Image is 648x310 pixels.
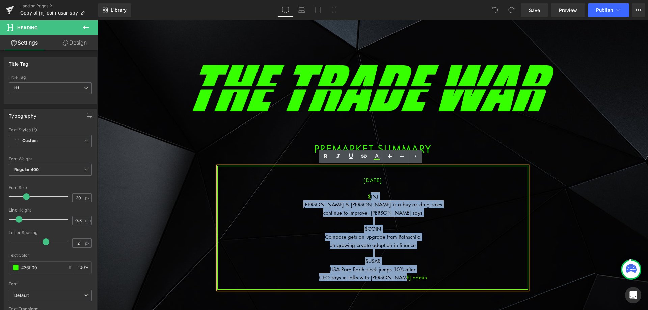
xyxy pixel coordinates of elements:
[294,3,310,17] a: Laptop
[9,230,92,235] div: Letter Spacing
[120,221,430,229] div: on growing crypto adoption in finance
[559,7,577,14] span: Preview
[75,262,91,274] div: %
[20,10,78,16] span: Copy of jnj-coin-usar-spy
[120,204,430,213] div: $COIN
[14,293,29,299] i: Default
[266,157,285,163] span: [DATE]
[120,237,430,245] div: $USAR
[20,3,98,9] a: Landing Pages
[505,3,518,17] button: Redo
[9,57,29,67] div: Title Tag
[21,264,64,271] input: Color
[551,3,585,17] a: Preview
[120,253,430,261] div: CEO says in talks with [PERSON_NAME] admin
[85,196,91,200] span: px
[632,3,645,17] button: More
[14,85,19,90] b: H1
[120,188,430,196] div: continue to improve, [PERSON_NAME] says
[277,3,294,17] a: Desktop
[85,218,91,223] span: em
[9,208,92,213] div: Line Height
[17,25,38,30] span: Heading
[120,213,430,221] div: Coinbase gets an upgrade from Rothschild
[14,167,39,172] b: Regular 400
[78,125,473,133] h1: PREMARKET SUMMARY
[9,282,92,286] div: Font
[120,180,430,188] div: [PERSON_NAME] & [PERSON_NAME] is a buy as drug sales
[111,7,127,13] span: Library
[9,185,92,190] div: Font Size
[625,287,641,303] div: Open Intercom Messenger
[120,172,430,180] div: $JNJ
[22,138,38,144] b: Custom
[120,245,430,253] div: USA Rare Earth stock jumps 10% after
[9,127,92,132] div: Text Styles
[488,3,502,17] button: Undo
[98,3,131,17] a: New Library
[529,7,540,14] span: Save
[9,75,92,80] div: Title Tag
[588,3,629,17] button: Publish
[596,7,613,13] span: Publish
[9,109,36,119] div: Typography
[310,3,326,17] a: Tablet
[9,157,92,161] div: Font Weight
[50,35,99,50] a: Design
[326,3,342,17] a: Mobile
[85,241,91,245] span: px
[9,253,92,258] div: Text Color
